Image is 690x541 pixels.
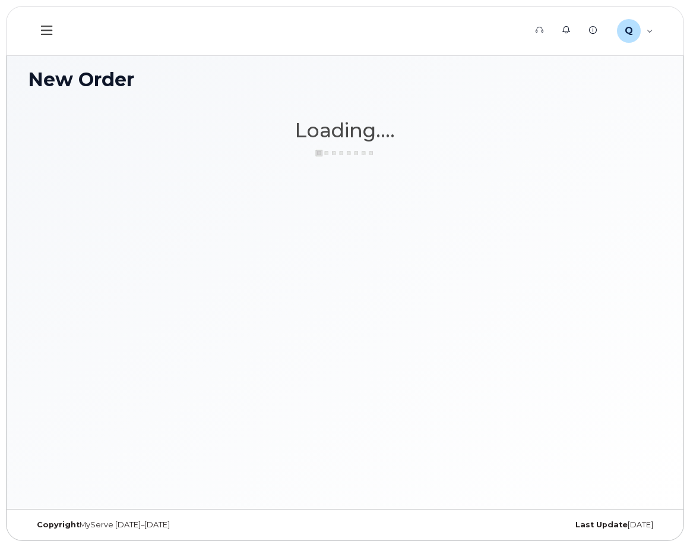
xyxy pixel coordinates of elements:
img: ajax-loader-3a6953c30dc77f0bf724df975f13086db4f4c1262e45940f03d1251963f1bf2e.gif [315,149,375,158]
div: [DATE] [345,520,662,530]
strong: Copyright [37,520,80,529]
div: MyServe [DATE]–[DATE] [28,520,345,530]
strong: Last Update [575,520,628,529]
h1: New Order [28,69,662,90]
h1: Loading.... [28,119,662,141]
